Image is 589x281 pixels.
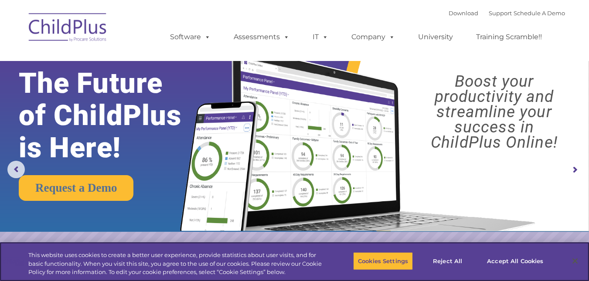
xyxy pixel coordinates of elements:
span: Last name [121,58,148,64]
rs-layer: Boost your productivity and streamline your success in ChildPlus Online! [407,74,582,150]
a: Assessments [225,28,298,46]
button: Close [565,251,585,271]
div: This website uses cookies to create a better user experience, provide statistics about user visit... [28,251,324,277]
a: Schedule A Demo [514,10,565,17]
a: Download [449,10,478,17]
button: Reject All [420,252,475,270]
a: Company [343,28,404,46]
a: Request a Demo [19,175,133,201]
a: University [409,28,462,46]
img: ChildPlus by Procare Solutions [24,7,112,51]
button: Cookies Settings [353,252,413,270]
a: Support [489,10,512,17]
span: Phone number [121,93,158,100]
a: Software [161,28,219,46]
button: Accept All Cookies [482,252,548,270]
a: Training Scramble!! [467,28,551,46]
a: IT [304,28,337,46]
font: | [449,10,565,17]
rs-layer: The Future of ChildPlus is Here! [19,67,207,164]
